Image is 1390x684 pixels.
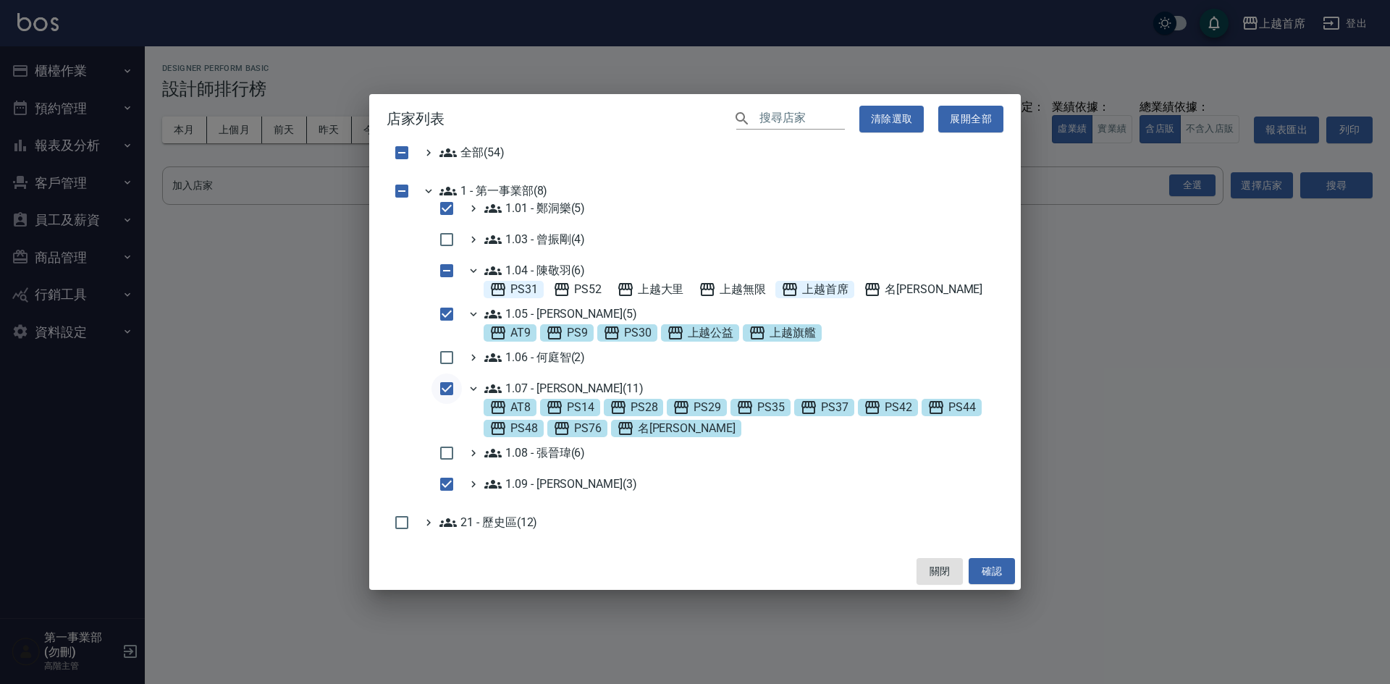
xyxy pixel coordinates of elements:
span: 上越無限 [699,281,766,298]
span: 1 - 第一事業部(8) [439,182,547,200]
span: 全部(54) [439,144,505,161]
span: 上越大里 [617,281,684,298]
button: 確認 [969,558,1015,585]
span: 1.07 - [PERSON_NAME](11) [484,380,644,397]
span: PS9 [546,324,588,342]
span: PS35 [736,399,785,416]
span: PS37 [800,399,848,416]
button: 關閉 [917,558,963,585]
span: 上越公益 [667,324,734,342]
button: 展開全部 [938,106,1003,132]
span: PS44 [927,399,976,416]
span: 1.08 - 張晉瑋(6) [484,444,585,462]
span: PS14 [546,399,594,416]
span: 1.01 - 鄭洞樂(5) [484,200,585,217]
span: 21 - 歷史區(12) [439,514,537,531]
span: PS76 [553,420,602,437]
span: PS29 [673,399,721,416]
span: PS48 [489,420,538,437]
span: 名[PERSON_NAME] [864,281,982,298]
span: 上越旗艦 [749,324,816,342]
span: 上越首席 [781,281,848,298]
span: 1.03 - 曾振剛(4) [484,231,585,248]
span: AT9 [489,324,531,342]
span: PS42 [864,399,912,416]
button: 清除選取 [859,106,924,132]
span: 1.09 - [PERSON_NAME](3) [484,476,637,493]
h2: 店家列表 [369,94,1021,144]
span: 1.05 - [PERSON_NAME](5) [484,305,637,323]
span: PS31 [489,281,538,298]
span: 1.06 - 何庭智(2) [484,349,585,366]
input: 搜尋店家 [759,109,845,130]
span: AT8 [489,399,531,416]
span: PS28 [610,399,658,416]
span: PS52 [553,281,602,298]
span: PS30 [603,324,652,342]
span: 名[PERSON_NAME] [617,420,736,437]
span: 1.04 - 陳敬羽(6) [484,262,585,279]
